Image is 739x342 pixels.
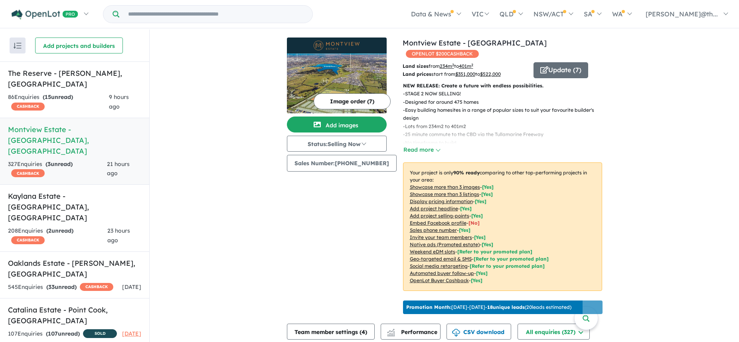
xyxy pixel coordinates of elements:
span: CASHBACK [11,169,45,177]
img: Montview Estate - Craigieburn [287,53,387,113]
button: Team member settings (4) [287,324,375,340]
img: bar-chart.svg [387,331,395,336]
span: SOLD [83,329,117,338]
div: 86 Enquir ies [8,93,109,112]
u: 401 m [459,63,473,69]
span: [ No ] [468,220,480,226]
u: Geo-targeted email & SMS [410,256,472,262]
span: [Yes] [482,241,493,247]
span: to [475,71,501,77]
span: [Refer to your promoted plan] [470,263,545,269]
u: Add project selling-points [410,213,469,219]
u: $ 522,000 [480,71,501,77]
span: 4 [362,328,365,336]
u: Add project headline [410,206,458,212]
img: Openlot PRO Logo White [12,10,78,20]
u: 234 m [440,63,454,69]
span: [Refer to your promoted plan] [457,249,532,255]
button: All enquiries (327) [518,324,590,340]
p: from [403,62,528,70]
span: 9 hours ago [109,93,129,110]
span: 23 hours ago [107,227,130,244]
b: Land sizes [403,63,429,69]
p: [DATE] - [DATE] - ( 20 leads estimated) [406,304,571,311]
span: OPENLOT $ 200 CASHBACK [406,50,479,58]
h5: Oaklands Estate - [PERSON_NAME] , [GEOGRAPHIC_DATA] [8,258,141,279]
u: Display pricing information [410,198,473,204]
b: Promotion Month: [406,304,451,310]
div: 545 Enquir ies [8,283,113,292]
button: Add images [287,117,387,132]
u: OpenLot Buyer Cashback [410,277,469,283]
p: NEW RELEASE: Create a future with endless possibilities. [403,82,602,90]
h5: Kaylana Estate - [GEOGRAPHIC_DATA] , [GEOGRAPHIC_DATA] [8,191,141,223]
span: 2 [48,227,51,234]
u: Showcase more than 3 images [410,184,480,190]
button: Update (7) [534,62,588,78]
u: Invite your team members [410,234,472,240]
sup: 2 [452,63,454,67]
span: [DATE] [122,283,141,291]
img: Montview Estate - Craigieburn Logo [290,41,383,50]
p: - STAGE 2 NOW SELLING! [403,90,609,98]
button: Read more [403,145,441,154]
span: CASHBACK [80,283,113,291]
p: - No timeframe to build [403,139,609,147]
span: [Yes] [471,277,482,283]
span: 107 [48,330,58,337]
u: Automated buyer follow-up [410,270,474,276]
button: Add projects and builders [35,38,123,53]
span: [DATE] [122,330,141,337]
span: [Refer to your promoted plan] [474,256,549,262]
span: CASHBACK [11,236,45,244]
b: 18 unique leads [487,304,525,310]
button: CSV download [447,324,511,340]
strong: ( unread) [46,227,73,234]
img: sort.svg [14,43,22,49]
a: Montview Estate - Craigieburn LogoMontview Estate - Craigieburn [287,38,387,113]
input: Try estate name, suburb, builder or developer [121,6,311,23]
u: Social media retargeting [410,263,468,269]
span: to [454,63,473,69]
p: - Easy building homesites in a range of popular sizes to suit your favourite builder's design [403,106,609,123]
span: [Yes] [476,270,488,276]
button: Performance [381,324,441,340]
u: $ 351,000 [455,71,475,77]
img: line-chart.svg [387,329,394,333]
p: start from [403,70,528,78]
span: CASHBACK [11,103,45,111]
strong: ( unread) [45,160,73,168]
p: - Designed for around 475 homes [403,98,609,106]
span: [ Yes ] [481,191,493,197]
strong: ( unread) [46,283,77,291]
div: 327 Enquir ies [8,160,107,179]
a: Montview Estate - [GEOGRAPHIC_DATA] [403,38,547,47]
u: Native ads (Promoted estate) [410,241,480,247]
p: Your project is only comparing to other top-performing projects in your area: - - - - - - - - - -... [403,162,602,291]
button: Sales Number:[PHONE_NUMBER] [287,155,397,172]
h5: Catalina Estate - Point Cook , [GEOGRAPHIC_DATA] [8,304,141,326]
span: [ Yes ] [459,227,470,233]
span: 33 [48,283,55,291]
span: 3 [47,160,51,168]
button: Status:Selling Now [287,136,387,152]
p: - 25 minute commute to the CBD via the Tullamarine Freeway [403,130,609,138]
strong: ( unread) [43,93,73,101]
sup: 2 [471,63,473,67]
div: 107 Enquir ies [8,329,117,339]
u: Weekend eDM slots [410,249,455,255]
strong: ( unread) [46,330,80,337]
h5: Montview Estate - [GEOGRAPHIC_DATA] , [GEOGRAPHIC_DATA] [8,124,141,156]
span: Performance [388,328,437,336]
span: [ Yes ] [471,213,483,219]
u: Sales phone number [410,227,457,233]
u: Embed Facebook profile [410,220,466,226]
button: Image order (7) [314,93,391,109]
span: 15 [45,93,51,101]
span: [ Yes ] [474,234,486,240]
h5: The Reserve - [PERSON_NAME] , [GEOGRAPHIC_DATA] [8,68,141,89]
b: Land prices [403,71,431,77]
img: download icon [452,329,460,337]
p: - Lots from 234m2 to 401m2 [403,123,609,130]
span: [ Yes ] [482,184,494,190]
